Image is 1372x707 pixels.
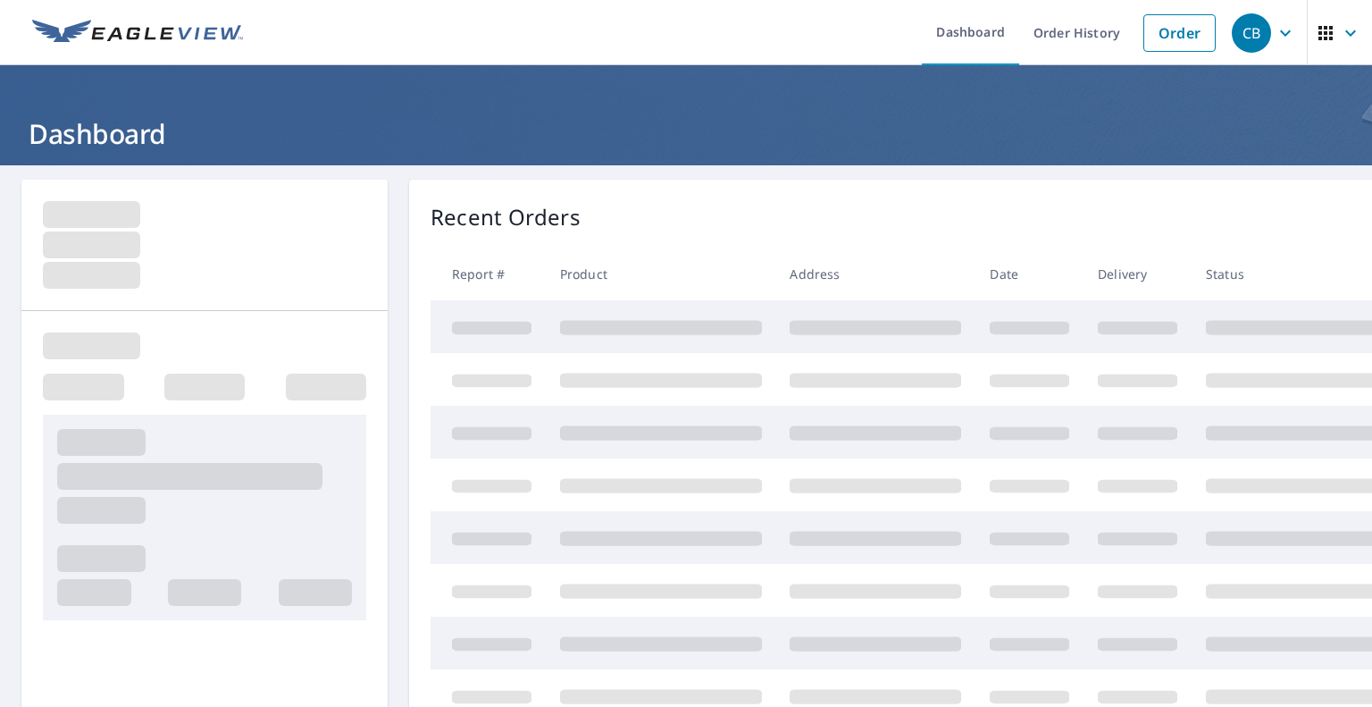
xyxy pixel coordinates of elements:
th: Delivery [1083,248,1192,300]
th: Product [546,248,776,300]
a: Order [1143,14,1216,52]
h1: Dashboard [21,115,1351,152]
th: Report # [431,248,546,300]
th: Address [775,248,975,300]
p: Recent Orders [431,201,581,233]
th: Date [975,248,1083,300]
img: EV Logo [32,20,243,46]
div: CB [1232,13,1271,53]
